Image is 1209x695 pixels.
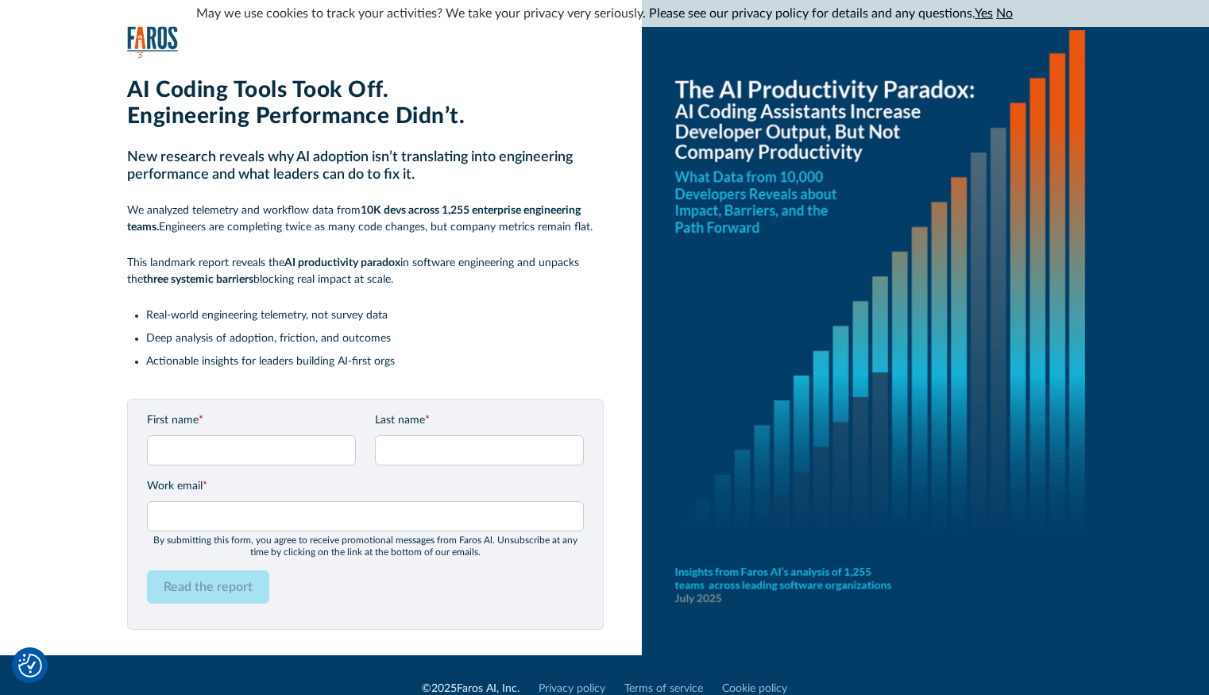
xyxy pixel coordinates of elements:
form: Email Form [147,412,584,616]
img: Revisit consent button [18,654,42,678]
li: Deep analysis of adoption, friction, and outcomes [146,330,604,347]
strong: three systemic barriers [143,274,253,285]
a: Yes [975,7,993,20]
strong: 10K devs across 1,255 enterprise engineering teams. [127,205,581,233]
li: Real-world engineering telemetry, not survey data [146,307,604,324]
a: No [996,7,1013,20]
li: Actionable insights for leaders building AI-first orgs [146,353,604,370]
span: 2025 [431,683,457,694]
label: Last name [375,412,584,429]
p: We analyzed telemetry and workflow data from Engineers are completing twice as many code changes,... [127,203,604,236]
h2: New research reveals why AI adoption isn’t translating into engineering performance and what lead... [127,149,604,183]
label: Work email [147,478,584,495]
input: Read the report [147,570,269,604]
div: By submitting this form, you agree to receive promotional messages from Faros Al. Unsubscribe at ... [147,535,584,558]
h1: AI Coding Tools Took Off. [127,77,604,104]
button: Cookie Settings [18,654,42,678]
p: This landmark report reveals the in software engineering and unpacks the blocking real impact at ... [127,255,604,288]
h1: Engineering Performance Didn’t. [127,103,604,130]
strong: AI productivity paradox [284,257,400,268]
label: First name [147,412,356,429]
